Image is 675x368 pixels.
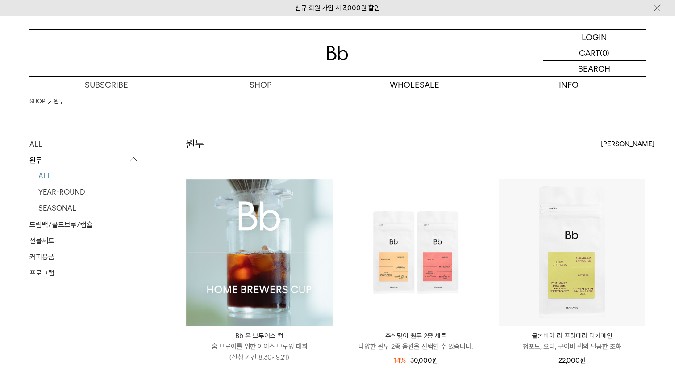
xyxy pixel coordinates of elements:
p: CART [579,45,600,60]
a: 드립백/콜드브루/캡슐 [29,217,141,233]
p: 추석맞이 원두 2종 세트 [342,330,489,341]
p: 홈 브루어를 위한 아이스 브루잉 대회 (신청 기간 8.30~9.21) [186,341,333,363]
a: ALL [29,136,141,152]
a: SUBSCRIBE [29,77,183,93]
div: 14% [394,355,406,366]
a: 신규 회원 가입 시 3,000원 할인 [295,4,380,12]
a: SHOP [183,77,337,93]
p: WHOLESALE [337,77,492,93]
p: Bb 홈 브루어스 컵 [186,330,333,341]
a: Bb 홈 브루어스 컵 홈 브루어를 위한 아이스 브루잉 대회(신청 기간 8.30~9.21) [186,330,333,363]
a: 콜롬비아 라 프라데라 디카페인 청포도, 오디, 구아바 잼의 달콤한 조화 [499,330,645,352]
img: Bb 홈 브루어스 컵 [186,179,333,326]
span: 22,000 [558,356,586,364]
h2: 원두 [186,136,204,152]
img: 추석맞이 원두 2종 세트 [342,179,489,326]
a: SEASONAL [38,200,141,216]
a: 프로그램 [29,265,141,281]
p: (0) [600,45,609,60]
a: ALL [38,168,141,184]
img: 로고 [327,46,348,60]
span: 원 [432,356,438,364]
p: LOGIN [582,30,607,45]
a: CART (0) [543,45,646,61]
p: 다양한 원두 2종 옵션을 선택할 수 있습니다. [342,341,489,352]
p: SEARCH [578,61,610,76]
p: 콜롬비아 라 프라데라 디카페인 [499,330,645,341]
a: 추석맞이 원두 2종 세트 다양한 원두 2종 옵션을 선택할 수 있습니다. [342,330,489,352]
a: YEAR-ROUND [38,184,141,200]
a: LOGIN [543,30,646,45]
p: 원두 [29,152,141,169]
span: [PERSON_NAME] [601,139,654,149]
p: 청포도, 오디, 구아바 잼의 달콤한 조화 [499,341,645,352]
p: INFO [492,77,646,93]
a: 원두 [54,97,64,106]
a: 커피용품 [29,249,141,265]
a: 선물세트 [29,233,141,249]
a: SHOP [29,97,45,106]
span: 원 [580,356,586,364]
img: 콜롬비아 라 프라데라 디카페인 [499,179,645,326]
span: 30,000 [410,356,438,364]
